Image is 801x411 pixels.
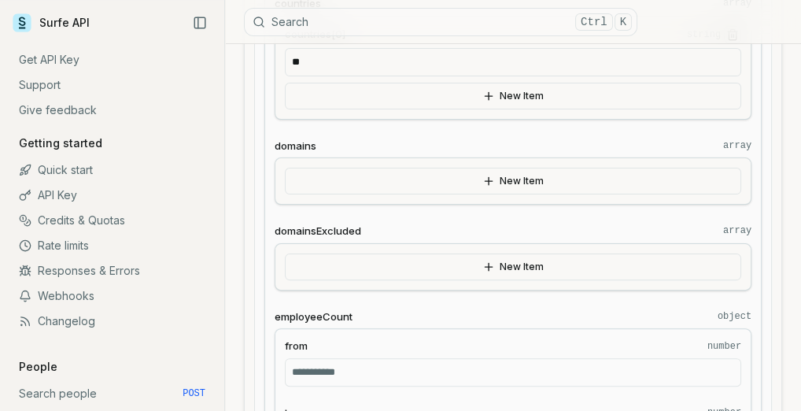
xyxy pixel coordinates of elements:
[13,359,64,375] p: People
[13,135,109,151] p: Getting started
[188,11,212,35] button: Collapse Sidebar
[13,208,212,233] a: Credits & Quotas
[275,224,361,239] span: domainsExcluded
[723,224,751,237] code: array
[285,254,741,280] button: New Item
[13,258,212,283] a: Responses & Errors
[13,381,212,406] a: Search people POST
[42,91,55,104] img: tab_domain_overview_orange.svg
[25,41,38,54] img: website_grey.svg
[183,387,205,400] span: POST
[13,309,212,334] a: Changelog
[174,93,265,103] div: Keywords by Traffic
[575,13,613,31] kbd: Ctrl
[13,183,212,208] a: API Key
[615,13,632,31] kbd: K
[707,340,741,353] code: number
[275,139,316,154] span: domains
[244,8,637,36] button: SearchCtrlK
[13,157,212,183] a: Quick start
[13,283,212,309] a: Webhooks
[275,309,353,324] span: employeeCount
[13,11,90,35] a: Surfe API
[13,47,212,72] a: Get API Key
[285,168,741,194] button: New Item
[285,339,308,354] span: from
[41,41,173,54] div: Domain: [DOMAIN_NAME]
[60,93,141,103] div: Domain Overview
[44,25,77,38] div: v 4.0.25
[13,98,212,123] a: Give feedback
[723,139,751,152] code: array
[13,72,212,98] a: Support
[285,83,741,109] button: New Item
[157,91,169,104] img: tab_keywords_by_traffic_grey.svg
[718,310,751,323] code: object
[25,25,38,38] img: logo_orange.svg
[13,233,212,258] a: Rate limits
